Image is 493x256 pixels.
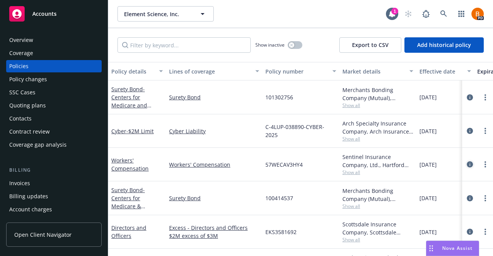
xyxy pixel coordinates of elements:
div: Effective date [419,67,463,75]
div: Overview [9,34,33,46]
a: Start snowing [401,6,416,22]
a: circleInformation [465,93,475,102]
a: Overview [6,34,102,46]
span: [DATE] [419,194,437,202]
a: Surety Bond [169,194,259,202]
span: Element Science, Inc. [124,10,191,18]
div: Policy number [265,67,328,75]
a: circleInformation [465,194,475,203]
button: Element Science, Inc. [117,6,214,22]
span: Nova Assist [442,245,473,251]
a: Coverage [6,47,102,59]
div: 1 [391,8,398,15]
a: Accounts [6,3,102,25]
span: Show all [342,203,413,209]
a: circleInformation [465,160,475,169]
span: 101302756 [265,93,293,101]
div: Account charges [9,203,52,216]
button: Policy number [262,62,339,80]
span: Open Client Navigator [14,231,72,239]
span: 57WECAV3HY4 [265,161,303,169]
div: Sentinel Insurance Company, Ltd., Hartford Insurance Group [342,153,413,169]
a: Invoices [6,177,102,189]
div: Billing updates [9,190,48,202]
div: Scottsdale Insurance Company, Scottsdale Insurance Company (Nationwide), E-Risk Services, CRC Group [342,220,413,236]
a: Policies [6,60,102,72]
div: Drag to move [426,241,436,256]
button: Add historical policy [404,37,484,53]
div: Market details [342,67,405,75]
div: Coverage gap analysis [9,139,67,151]
span: Show inactive [255,42,285,48]
a: Search [436,6,451,22]
a: circleInformation [465,126,475,136]
div: Policies [9,60,29,72]
a: Contract review [6,125,102,138]
a: Quoting plans [6,99,102,112]
span: Add historical policy [417,41,471,49]
div: Policy changes [9,73,47,85]
a: more [481,126,490,136]
div: Contract review [9,125,50,138]
a: Excess - Directors and Officers $2M excess of $3M [169,224,259,240]
div: Quoting plans [9,99,46,112]
button: Lines of coverage [166,62,262,80]
div: Invoices [9,177,30,189]
button: Nova Assist [426,241,479,256]
div: Arch Specialty Insurance Company, Arch Insurance Company, Coalition Insurance Solutions (MGA) [342,119,413,136]
div: Coverage [9,47,33,59]
a: more [481,194,490,203]
div: Lines of coverage [169,67,251,75]
a: Workers' Compensation [111,157,149,172]
a: Switch app [454,6,469,22]
a: Surety Bond [111,186,158,218]
a: Policy changes [6,73,102,85]
span: Accounts [32,11,57,17]
span: Export to CSV [352,41,389,49]
a: more [481,160,490,169]
span: Show all [342,136,413,142]
a: Cyber [111,127,154,135]
span: [DATE] [419,228,437,236]
div: Contacts [9,112,32,125]
input: Filter by keyword... [117,37,251,53]
button: Effective date [416,62,474,80]
a: Contacts [6,112,102,125]
span: C-4LUP-038890-CYBER-2025 [265,123,336,139]
a: Surety Bond [169,93,259,101]
span: [DATE] [419,127,437,135]
a: more [481,227,490,236]
button: Export to CSV [339,37,401,53]
div: Policy details [111,67,154,75]
a: Account charges [6,203,102,216]
a: Cyber Liability [169,127,259,135]
span: Show all [342,102,413,109]
img: photo [471,8,484,20]
div: Merchants Bonding Company (Mutual), Merchants Bonding Company [342,187,413,203]
span: [DATE] [419,161,437,169]
a: Surety Bond [111,85,158,117]
span: - $2M Limit [126,127,154,135]
span: Show all [342,236,413,243]
a: Report a Bug [418,6,434,22]
a: circleInformation [465,227,475,236]
div: SSC Cases [9,86,35,99]
button: Policy details [108,62,166,80]
a: Billing updates [6,190,102,202]
span: [DATE] [419,93,437,101]
div: Billing [6,166,102,174]
a: more [481,93,490,102]
span: Show all [342,169,413,176]
span: 100414537 [265,194,293,202]
a: Workers' Compensation [169,161,259,169]
span: EKS3581692 [265,228,297,236]
a: Coverage gap analysis [6,139,102,151]
a: SSC Cases [6,86,102,99]
div: Merchants Bonding Company (Mutual), Merchants Bonding Company [342,86,413,102]
a: Directors and Officers [111,224,146,239]
button: Market details [339,62,416,80]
